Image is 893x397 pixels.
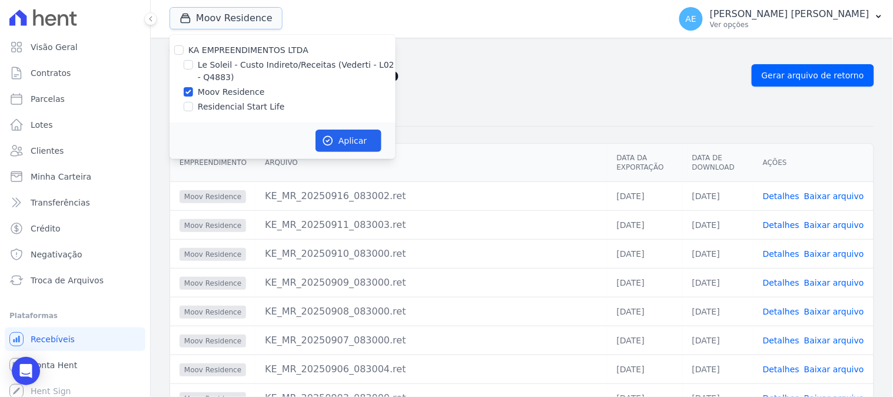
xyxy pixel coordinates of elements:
[5,165,145,188] a: Minha Carteira
[607,297,683,326] td: [DATE]
[12,357,40,385] div: Open Intercom Messenger
[31,223,61,234] span: Crédito
[670,2,893,35] button: AE [PERSON_NAME] [PERSON_NAME] Ver opções
[804,278,864,287] a: Baixar arquivo
[763,336,799,345] a: Detalhes
[31,145,64,157] span: Clientes
[180,190,246,203] span: Moov Residence
[5,35,145,59] a: Visão Geral
[683,268,753,297] td: [DATE]
[188,45,308,55] label: KA EMPREENDIMENTOS LTDA
[5,217,145,240] a: Crédito
[607,210,683,239] td: [DATE]
[710,8,869,20] p: [PERSON_NAME] [PERSON_NAME]
[763,278,799,287] a: Detalhes
[683,326,753,355] td: [DATE]
[763,365,799,374] a: Detalhes
[31,171,91,183] span: Minha Carteira
[804,249,864,259] a: Baixar arquivo
[255,144,607,182] th: Arquivo
[804,307,864,316] a: Baixar arquivo
[5,113,145,137] a: Lotes
[683,297,753,326] td: [DATE]
[710,20,869,29] p: Ver opções
[170,65,742,86] h2: Exportações de Retorno
[804,191,864,201] a: Baixar arquivo
[180,335,246,348] span: Moov Residence
[763,249,799,259] a: Detalhes
[31,333,75,345] span: Recebíveis
[753,144,874,182] th: Ações
[607,181,683,210] td: [DATE]
[683,355,753,383] td: [DATE]
[180,277,246,290] span: Moov Residence
[265,362,598,376] div: KE_MR_20250906_083004.ret
[31,41,78,53] span: Visão Geral
[265,218,598,232] div: KE_MR_20250911_083003.ret
[804,365,864,374] a: Baixar arquivo
[9,309,141,323] div: Plataformas
[5,327,145,351] a: Recebíveis
[265,276,598,290] div: KE_MR_20250909_083000.ret
[683,210,753,239] td: [DATE]
[180,306,246,319] span: Moov Residence
[763,191,799,201] a: Detalhes
[198,86,265,98] label: Moov Residence
[180,248,246,261] span: Moov Residence
[683,144,753,182] th: Data de Download
[607,326,683,355] td: [DATE]
[170,7,283,29] button: Moov Residence
[804,220,864,230] a: Baixar arquivo
[170,144,255,182] th: Empreendimento
[607,239,683,268] td: [DATE]
[5,353,145,377] a: Conta Hent
[180,363,246,376] span: Moov Residence
[265,247,598,261] div: KE_MR_20250910_083000.ret
[607,355,683,383] td: [DATE]
[752,64,874,87] a: Gerar arquivo de retorno
[31,119,53,131] span: Lotes
[804,336,864,345] a: Baixar arquivo
[31,359,77,371] span: Conta Hent
[316,130,381,152] button: Aplicar
[607,144,683,182] th: Data da Exportação
[5,87,145,111] a: Parcelas
[607,268,683,297] td: [DATE]
[683,239,753,268] td: [DATE]
[5,139,145,163] a: Clientes
[265,189,598,203] div: KE_MR_20250916_083002.ret
[683,181,753,210] td: [DATE]
[5,191,145,214] a: Transferências
[31,197,90,209] span: Transferências
[762,70,864,81] span: Gerar arquivo de retorno
[198,59,396,84] label: Le Soleil - Custo Indireto/Receitas (Vederti - L02 - Q4883)
[31,249,82,260] span: Negativação
[31,93,65,105] span: Parcelas
[198,101,285,113] label: Residencial Start Life
[265,305,598,319] div: KE_MR_20250908_083000.ret
[265,333,598,348] div: KE_MR_20250907_083000.ret
[763,220,799,230] a: Detalhes
[5,243,145,266] a: Negativação
[180,219,246,232] span: Moov Residence
[31,67,71,79] span: Contratos
[5,269,145,292] a: Troca de Arquivos
[5,61,145,85] a: Contratos
[763,307,799,316] a: Detalhes
[686,15,696,23] span: AE
[31,274,104,286] span: Troca de Arquivos
[170,47,874,59] nav: Breadcrumb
